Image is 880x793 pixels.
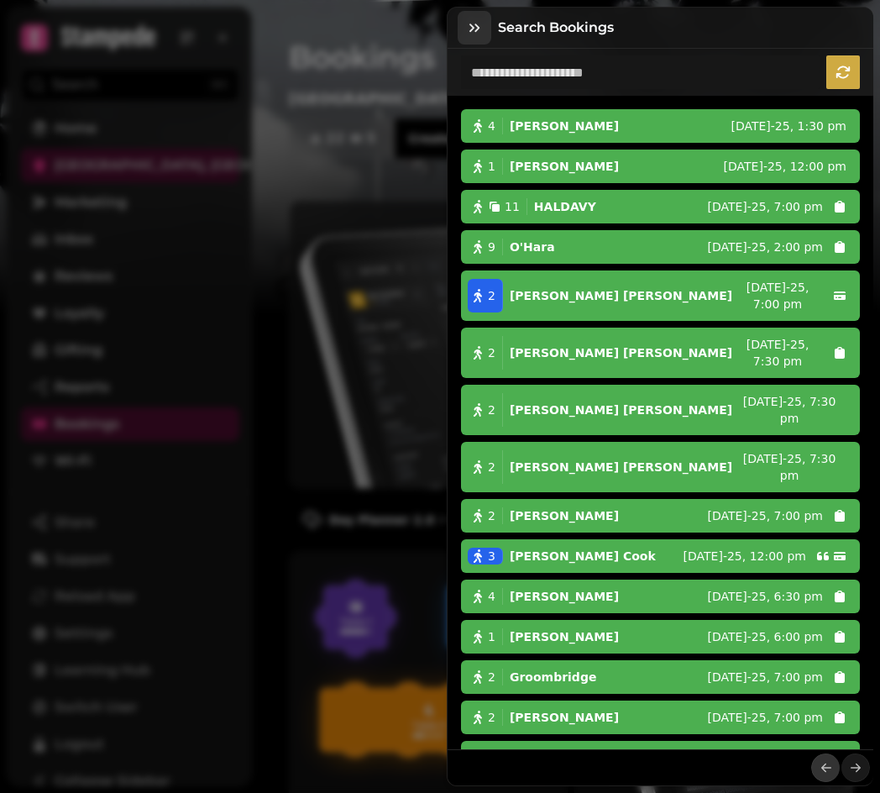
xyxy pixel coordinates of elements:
button: 11 HALDAVY[DATE]-25, 7:00 pm [461,190,860,223]
span: 9 [488,239,495,255]
p: [PERSON_NAME] [PERSON_NAME] [510,344,732,361]
p: [DATE]-25, 12:00 pm [724,158,846,175]
p: [DATE]-25, 6:00 pm [707,628,823,645]
button: 2 [PERSON_NAME][DATE]-25, 7:00 pm [461,499,860,533]
span: 2 [488,709,495,726]
button: 2[PERSON_NAME] [PERSON_NAME][DATE]-25, 7:30 pm [461,442,860,492]
span: 1 [488,628,495,645]
p: [DATE]-25, 7:00 pm [732,279,823,312]
p: [PERSON_NAME] [510,118,619,134]
span: 11 [505,198,520,215]
p: [PERSON_NAME] [PERSON_NAME] [510,459,732,475]
h3: Search Bookings [498,18,621,38]
p: [PERSON_NAME] [PERSON_NAME] [510,402,732,418]
button: 4 [PERSON_NAME][DATE]-25, 1:30 pm [461,109,860,143]
p: Groombridge [510,669,596,685]
button: back [811,754,840,782]
button: 9 O'Hara[DATE]-25, 2:00 pm [461,230,860,264]
p: [PERSON_NAME] [510,709,619,726]
p: [PERSON_NAME] [510,507,619,524]
span: 2 [488,402,495,418]
p: [DATE]-25, 7:00 pm [707,709,823,726]
p: [DATE]-25, 7:00 pm [707,198,823,215]
p: [PERSON_NAME] [510,588,619,605]
button: 2 [PERSON_NAME][DATE]-25, 7:00 pm [461,701,860,734]
button: 1 [PERSON_NAME][DATE]-25, 12:00 pm [461,150,860,183]
p: [DATE]-25, 7:30 pm [732,450,846,484]
p: [PERSON_NAME] Cook [510,548,656,565]
p: HALDAVY [534,198,596,215]
button: next [841,754,870,782]
p: [DATE]-25, 12:00 pm [684,548,806,565]
span: 4 [488,588,495,605]
p: [DATE]-25, 7:30 pm [732,393,846,427]
span: 2 [488,344,495,361]
button: 3[PERSON_NAME] Cook[DATE]-25, 12:00 pm [461,539,860,573]
span: 4 [488,118,495,134]
button: 2[PERSON_NAME] [PERSON_NAME][DATE]-25, 7:00 pm [461,270,860,321]
button: 1 [PERSON_NAME][DATE]-25, 6:00 pm [461,620,860,654]
span: 3 [488,548,495,565]
button: 2[PERSON_NAME] [PERSON_NAME][DATE]-25, 7:30 pm [461,328,860,378]
span: 2 [488,669,495,685]
span: 2 [488,507,495,524]
span: 2 [488,459,495,475]
p: [DATE]-25, 1:30 pm [731,118,846,134]
p: [DATE]-25, 6:30 pm [707,588,823,605]
p: [PERSON_NAME] [510,628,619,645]
p: [PERSON_NAME] [510,158,619,175]
p: [DATE]-25, 7:30 pm [732,336,823,370]
p: [PERSON_NAME] [PERSON_NAME] [510,287,732,304]
p: [DATE]-25, 2:00 pm [707,239,823,255]
p: [DATE]-25, 7:00 pm [707,669,823,685]
span: 1 [488,158,495,175]
button: 2[PERSON_NAME] [PERSON_NAME][DATE]-25, 7:30 pm [461,385,860,435]
button: 4 [PERSON_NAME][DATE]-25, 6:30 pm [461,580,860,613]
button: 2 Groombridge[DATE]-25, 7:00 pm [461,660,860,694]
p: O'Hara [510,239,555,255]
p: [DATE]-25, 7:00 pm [707,507,823,524]
span: 2 [488,287,495,304]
